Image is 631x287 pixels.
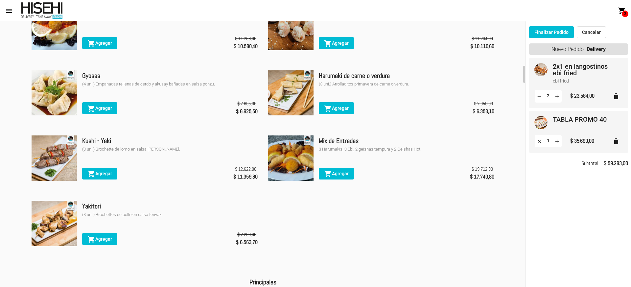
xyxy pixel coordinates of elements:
[236,238,258,247] span: $ 6.563,70
[82,201,258,211] div: Yakitori
[577,26,606,38] button: Cancelar
[570,136,594,146] div: $ 35.699,00
[473,107,494,116] span: $ 6.353,10
[319,70,494,81] div: Harumaki de carne o verdura
[474,100,493,107] span: $ 7.059,00
[618,7,626,15] mat-icon: shopping_cart
[87,40,112,46] span: Agregar
[5,7,13,15] mat-icon: menu
[319,81,494,87] div: (3 uni.) Arrolladitos primavera de carne o verdura.
[324,171,349,176] span: Agregar
[32,5,77,50] img: e95693b5-5924-44d9-9691-fcef2112a40a.jpg
[324,105,332,113] mat-icon: shopping_cart
[82,146,258,153] div: (3 uni.) Brochette de lomo en salsa [PERSON_NAME].
[472,35,493,42] span: $ 11.234,00
[529,43,628,55] div: Nuevo Pedido
[570,91,595,101] div: $ 23.584,00
[235,35,256,42] span: $ 11.756,00
[324,40,349,46] span: Agregar
[581,159,598,168] span: Subtotal
[82,70,258,81] div: Gyosas
[82,81,258,87] div: (4 uni.) Empanadas rellenas de cerdo y akusay bañadas en salsa ponzu.
[324,39,332,47] mat-icon: shopping_cart
[87,236,112,242] span: Agregar
[87,105,95,113] mat-icon: shopping_cart
[604,159,628,168] strong: $ 59.283,00
[612,137,620,145] mat-icon: delete
[32,70,77,116] img: f4c98318-a568-44ac-8446-1d8f3c4c9956.jpg
[235,166,256,172] span: $ 12.622,00
[32,135,77,181] img: 7b987fcd-e744-4f1e-b0d6-6ba99692a13f.jpg
[82,135,258,146] div: Kushi - Yaki
[233,172,258,181] span: $ 11.359,80
[529,26,574,38] button: Finalizar Pedido
[554,93,560,99] mat-icon: add
[268,135,314,181] img: 8130a663-709f-47fb-8a63-52f3e15025e1.jpg
[612,92,620,100] mat-icon: delete
[553,116,607,123] mat-card-title: TABLA PROMO 40
[82,168,117,179] button: Agregar
[237,231,256,238] span: $ 7.293,00
[82,102,117,114] button: Agregar
[32,201,77,246] img: 632e5f5c-799b-49a0-a6a7-d75f8750e393.jpg
[236,107,258,116] span: $ 6.925,50
[87,106,112,111] span: Agregar
[622,11,628,17] span: 3
[470,42,494,51] span: $ 10.110,60
[319,146,494,153] div: 3 Harumakis, 3 Ebi, 2 geishas tempura y 2 Geishas Hot.
[324,170,332,178] mat-icon: shopping_cart
[319,168,354,179] button: Agregar
[470,172,494,181] span: $ 17.740,80
[82,37,117,49] button: Agregar
[553,63,618,76] mat-card-title: 2x1 en langostinos ebi fried
[82,233,117,245] button: Agregar
[472,166,493,172] span: $ 19.712,00
[82,211,258,218] div: (3 uni.) Brochettes de pollo en salsa teriyaki.
[536,93,542,99] mat-icon: remove
[587,43,606,55] strong: Delivery
[87,171,112,176] span: Agregar
[87,39,95,47] mat-icon: shopping_cart
[534,63,548,76] img: 36ae70a8-0357-4ab6-9c16-037de2f87b50.jpg
[553,78,618,84] mat-card-subtitle: ebi fried
[536,138,542,144] mat-icon: clear
[554,138,560,144] mat-icon: add
[234,42,258,51] span: $ 10.580,40
[615,4,628,17] button: 3
[319,135,494,146] div: Mix de Entradas
[237,100,256,107] span: $ 7.695,00
[268,5,314,50] img: 44ecd3bb-ae64-4113-ab37-ec1ee98a5b37.jpg
[319,102,354,114] button: Agregar
[534,116,548,129] img: 233f921c-6f6e-4fc6-b68a-eefe42c7556a.jpg
[87,235,95,243] mat-icon: shopping_cart
[324,106,349,111] span: Agregar
[319,37,354,49] button: Agregar
[268,70,314,116] img: c7714cbc-9e01-4ac3-9d7b-c083ef2cfd1f.jpg
[87,170,95,178] mat-icon: shopping_cart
